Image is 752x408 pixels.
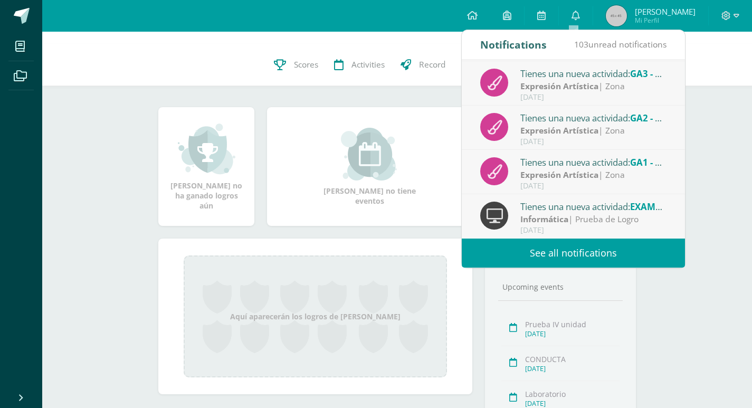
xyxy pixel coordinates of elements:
[525,364,620,373] div: [DATE]
[525,354,620,364] div: CONDUCTA
[635,6,696,17] span: [PERSON_NAME]
[525,319,620,329] div: Prueba IV unidad
[184,255,447,377] div: Aquí aparecerán los logros de [PERSON_NAME]
[630,112,736,124] span: GA2 - Talleres de musica
[520,67,667,80] div: Tienes una nueva actividad:
[520,155,667,169] div: Tienes una nueva actividad:
[520,125,667,137] div: | Zona
[520,213,667,225] div: | Prueba de Logro
[520,125,598,136] strong: Expresión Artística
[520,182,667,191] div: [DATE]
[520,80,598,92] strong: Expresión Artística
[630,156,736,168] span: GA1 - Talleres de música
[462,239,685,268] a: See all notifications
[520,80,667,92] div: | Zona
[341,128,398,181] img: event_small.png
[520,226,667,235] div: [DATE]
[178,122,235,175] img: achievement_small.png
[169,122,244,211] div: [PERSON_NAME] no ha ganado logros aún
[317,128,423,206] div: [PERSON_NAME] no tiene eventos
[574,39,588,50] span: 103
[326,44,393,86] a: Activities
[520,111,667,125] div: Tienes una nueva actividad:
[525,329,620,338] div: [DATE]
[606,5,627,26] img: 45x45
[453,44,522,86] a: Contacts
[520,169,598,181] strong: Expresión Artística
[520,213,568,225] strong: Informática
[635,16,696,25] span: Mi Perfil
[498,282,623,292] div: Upcoming events
[266,44,326,86] a: Scores
[525,399,620,408] div: [DATE]
[574,39,667,50] span: unread notifications
[520,200,667,213] div: Tienes una nueva actividad:
[393,44,453,86] a: Record
[351,59,385,70] span: Activities
[520,169,667,181] div: | Zona
[520,93,667,102] div: [DATE]
[294,59,318,70] span: Scores
[480,30,547,59] div: Notifications
[525,389,620,399] div: Laboratorio
[419,59,445,70] span: Record
[630,68,736,80] span: GA3 - Talleres de musica
[520,137,667,146] div: [DATE]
